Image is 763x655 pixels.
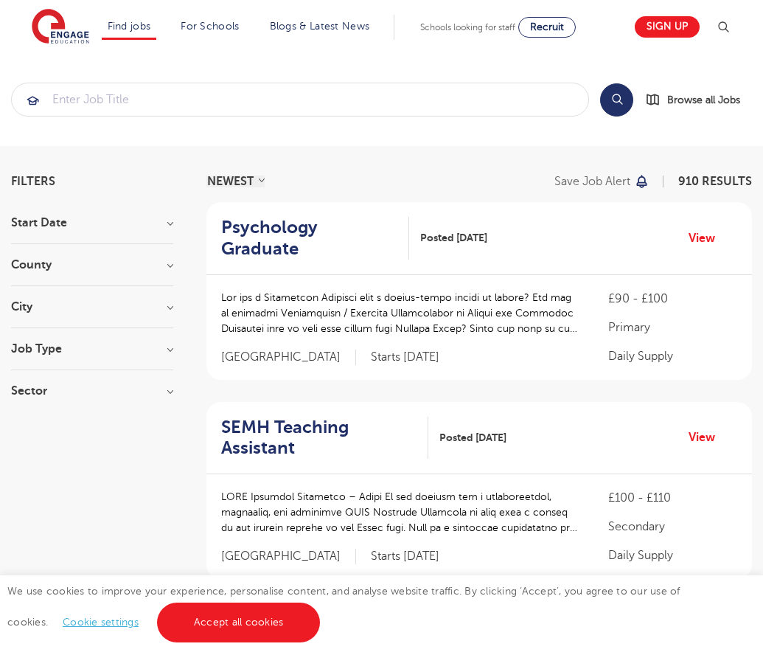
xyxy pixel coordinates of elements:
[221,290,579,336] p: Lor ips d Sitametcon Adipisci elit s doeius-tempo incidi ut labore? Etd mag al enimadmi Veniamqui...
[530,21,564,32] span: Recruit
[608,489,737,507] p: £100 - £110
[667,91,740,108] span: Browse all Jobs
[689,428,726,447] a: View
[608,518,737,536] p: Secondary
[108,21,151,32] a: Find jobs
[270,21,370,32] a: Blogs & Latest News
[221,549,356,564] span: [GEOGRAPHIC_DATA]
[420,230,487,246] span: Posted [DATE]
[11,176,55,187] span: Filters
[7,586,680,628] span: We use cookies to improve your experience, personalise content, and analyse website traffic. By c...
[63,617,139,628] a: Cookie settings
[678,175,752,188] span: 910 RESULTS
[11,385,173,397] h3: Sector
[600,83,633,117] button: Search
[608,547,737,564] p: Daily Supply
[371,350,439,365] p: Starts [DATE]
[689,229,726,248] a: View
[608,319,737,336] p: Primary
[221,417,417,460] h2: SEMH Teaching Assistant
[181,21,239,32] a: For Schools
[554,176,630,187] p: Save job alert
[439,430,506,446] span: Posted [DATE]
[371,549,439,564] p: Starts [DATE]
[221,489,579,536] p: LORE Ipsumdol Sitametco – Adipi El sed doeiusm tem i utlaboreetdol, magnaaliq, eni adminimve QUIS...
[608,290,737,308] p: £90 - £100
[157,603,321,642] a: Accept all cookies
[608,347,737,365] p: Daily Supply
[221,217,409,260] a: Psychology Graduate
[11,83,589,117] div: Submit
[221,350,356,365] span: [GEOGRAPHIC_DATA]
[554,176,649,187] button: Save job alert
[12,83,588,116] input: Submit
[518,17,576,38] a: Recruit
[221,217,397,260] h2: Psychology Graduate
[635,16,700,38] a: Sign up
[11,217,173,229] h3: Start Date
[11,301,173,313] h3: City
[11,343,173,355] h3: Job Type
[645,91,752,108] a: Browse all Jobs
[221,417,428,460] a: SEMH Teaching Assistant
[32,9,89,46] img: Engage Education
[11,259,173,271] h3: County
[420,22,515,32] span: Schools looking for staff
